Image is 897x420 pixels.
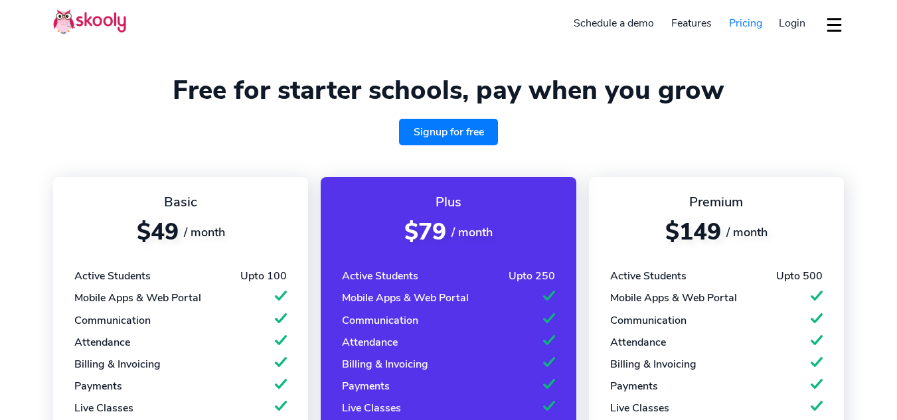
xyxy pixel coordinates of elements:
div: Active Students [74,269,151,283]
span: Pricing [729,16,762,31]
a: Schedule a demo [566,13,663,34]
span: $49 [137,216,179,247]
span: / month [451,224,493,240]
a: Login [770,13,814,34]
h1: Free for starter schools, pay when you grow [53,74,844,106]
a: Pricing [720,13,771,34]
button: dropdown menu [825,9,844,40]
div: Live Classes [342,401,401,415]
div: Live Classes [74,401,133,415]
div: Billing & Invoicing [342,357,428,372]
div: Mobile Apps & Web Portal [610,291,737,305]
div: Active Students [342,269,418,283]
div: Payments [74,379,122,393]
div: Communication [74,313,151,328]
div: Communication [342,313,418,328]
div: Payments [342,379,390,393]
img: Skooly [53,9,126,35]
a: Signup for free [399,119,499,145]
span: / month [184,224,225,240]
a: Features [663,13,720,34]
div: Attendance [74,335,130,350]
span: Login [779,16,805,31]
span: $79 [404,216,446,247]
div: Mobile Apps & Web Portal [74,291,201,305]
div: Upto 250 [509,269,555,283]
div: Attendance [342,335,398,350]
div: Upto 100 [240,269,287,283]
div: Mobile Apps & Web Portal [342,291,469,305]
div: Communication [610,313,687,328]
div: Basic [74,193,287,211]
span: / month [726,224,768,240]
div: Billing & Invoicing [74,357,161,372]
div: Plus [342,193,554,211]
div: Upto 500 [776,269,823,283]
span: $149 [665,216,721,247]
div: Premium [610,193,823,211]
div: Active Students [610,269,687,283]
